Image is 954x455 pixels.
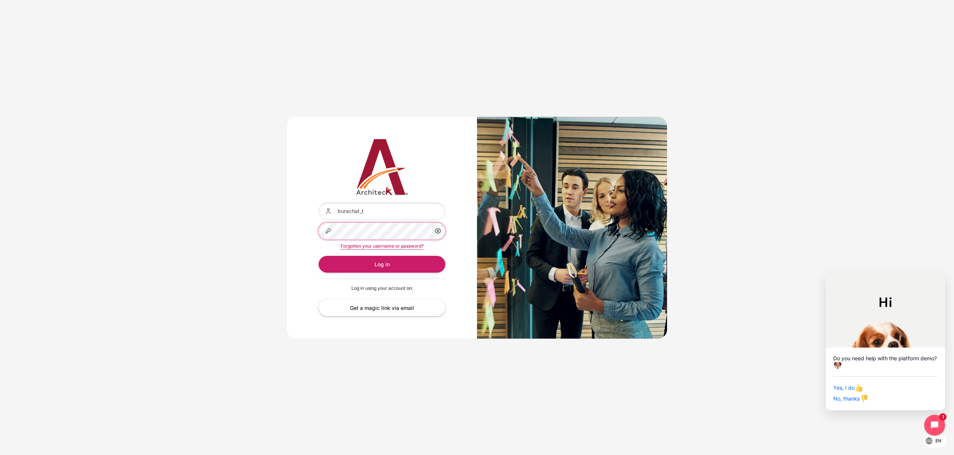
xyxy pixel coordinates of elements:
button: Languages [923,434,947,448]
a: Get a magic link via email [319,299,445,316]
input: Username or email [319,203,445,219]
img: Architeck 12 [319,139,445,195]
a: Architeck 12 Architeck 12 [319,139,445,195]
button: Log in [319,256,445,273]
p: Log in using your account on: [319,285,445,292]
a: Forgotten your username or password? [341,243,424,249]
span: en [935,437,941,444]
